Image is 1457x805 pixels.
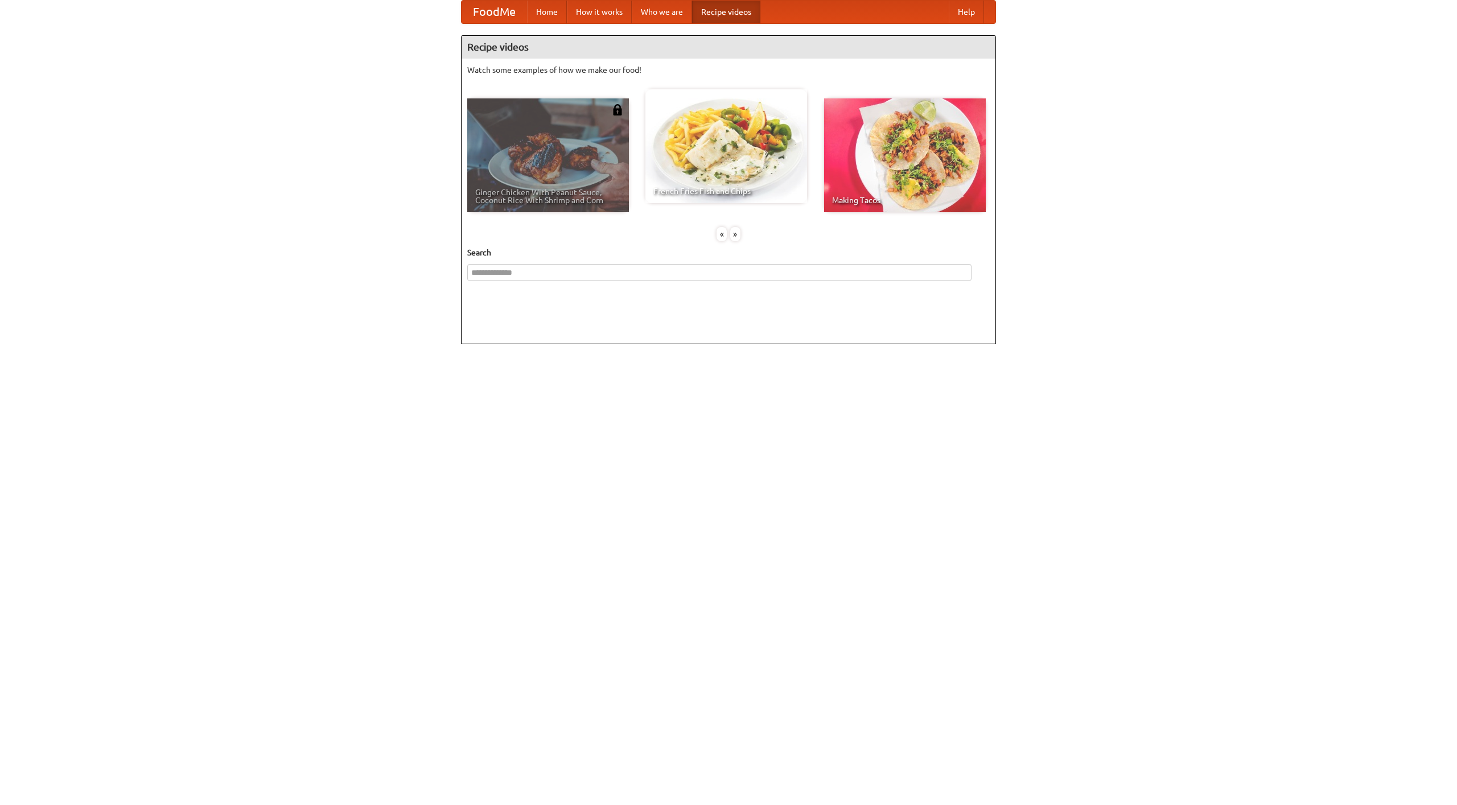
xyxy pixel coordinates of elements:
span: French Fries Fish and Chips [653,187,799,195]
span: Making Tacos [832,196,978,204]
a: Recipe videos [692,1,760,23]
a: Help [949,1,984,23]
h4: Recipe videos [462,36,995,59]
a: Making Tacos [824,98,986,212]
a: How it works [567,1,632,23]
a: Who we are [632,1,692,23]
a: Home [527,1,567,23]
h5: Search [467,247,990,258]
a: French Fries Fish and Chips [645,89,807,203]
p: Watch some examples of how we make our food! [467,64,990,76]
a: FoodMe [462,1,527,23]
div: » [730,227,740,241]
img: 483408.png [612,104,623,115]
div: « [717,227,727,241]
